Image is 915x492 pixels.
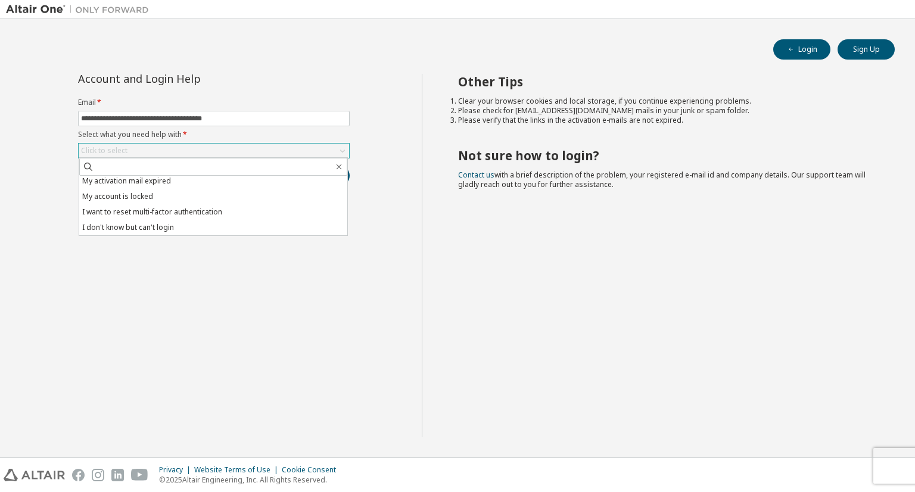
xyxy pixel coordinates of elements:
img: linkedin.svg [111,469,124,481]
div: Click to select [79,144,349,158]
h2: Other Tips [458,74,874,89]
li: Please verify that the links in the activation e-mails are not expired. [458,116,874,125]
img: youtube.svg [131,469,148,481]
h2: Not sure how to login? [458,148,874,163]
div: Cookie Consent [282,465,343,475]
div: Privacy [159,465,194,475]
div: Account and Login Help [78,74,295,83]
img: instagram.svg [92,469,104,481]
span: with a brief description of the problem, your registered e-mail id and company details. Our suppo... [458,170,866,189]
button: Login [773,39,830,60]
li: My activation mail expired [79,173,347,189]
button: Sign Up [838,39,895,60]
li: Clear your browser cookies and local storage, if you continue experiencing problems. [458,96,874,106]
img: altair_logo.svg [4,469,65,481]
img: Altair One [6,4,155,15]
label: Select what you need help with [78,130,350,139]
label: Email [78,98,350,107]
li: Please check for [EMAIL_ADDRESS][DOMAIN_NAME] mails in your junk or spam folder. [458,106,874,116]
div: Website Terms of Use [194,465,282,475]
div: Click to select [81,146,127,155]
a: Contact us [458,170,494,180]
p: © 2025 Altair Engineering, Inc. All Rights Reserved. [159,475,343,485]
img: facebook.svg [72,469,85,481]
